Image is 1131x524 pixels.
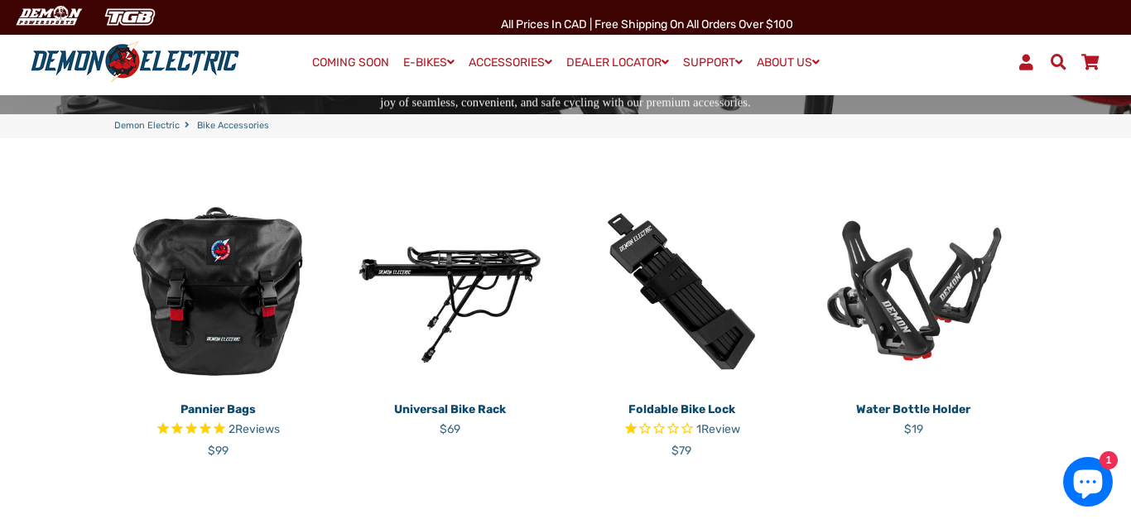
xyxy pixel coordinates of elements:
[346,395,553,438] a: Universal Bike Rack $69
[397,50,460,75] a: E-BIKES
[677,50,748,75] a: SUPPORT
[578,395,785,459] a: Foldable Bike Lock Rated 1.0 out of 5 stars 1 reviews $79
[8,3,88,31] img: Demon Electric
[235,422,280,436] span: Reviews
[96,3,164,31] img: TGB Canada
[440,422,460,436] span: $69
[272,4,859,108] span: Explore our expanding range of accessories tailored to elevate your E-Bike or bicycle journey, wh...
[751,50,825,75] a: ABOUT US
[306,51,395,75] a: COMING SOON
[671,444,691,458] span: $79
[810,188,1017,395] img: Water Bottle Holder
[114,188,321,395] img: Pannier Bag - Demon Electric
[701,422,740,436] span: Review
[346,401,553,418] p: Universal Bike Rack
[114,119,180,133] a: Demon Electric
[114,401,321,418] p: Pannier Bags
[463,50,558,75] a: ACCESSORIES
[578,401,785,418] p: Foldable Bike Lock
[1058,457,1118,511] inbox-online-store-chat: Shopify online store chat
[578,188,785,395] img: Foldable Bike Lock - Demon Electric
[114,421,321,440] span: Rated 5.0 out of 5 stars 2 reviews
[208,444,229,458] span: $99
[346,188,553,395] img: Universal Bike Rack - Demon Electric
[810,395,1017,438] a: Water Bottle Holder $19
[25,41,245,84] img: Demon Electric logo
[696,422,740,436] span: 1 reviews
[904,422,923,436] span: $19
[810,401,1017,418] p: Water Bottle Holder
[561,50,675,75] a: DEALER LOCATOR
[229,422,280,436] span: 2 reviews
[114,395,321,459] a: Pannier Bags Rated 5.0 out of 5 stars 2 reviews $99
[501,17,793,31] span: All Prices in CAD | Free shipping on all orders over $100
[197,119,269,133] span: Bike Accessories
[578,421,785,440] span: Rated 1.0 out of 5 stars 1 reviews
